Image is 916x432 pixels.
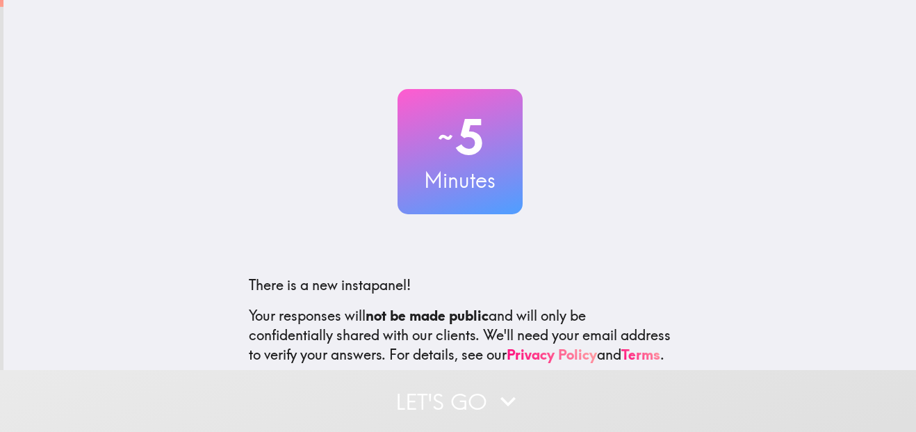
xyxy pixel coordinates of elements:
[507,346,597,363] a: Privacy Policy
[436,116,455,158] span: ~
[398,109,523,166] h2: 5
[621,346,660,363] a: Terms
[366,307,489,324] b: not be made public
[398,166,523,195] h3: Minutes
[249,306,671,365] p: Your responses will and will only be confidentially shared with our clients. We'll need your emai...
[249,276,411,294] span: There is a new instapanel!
